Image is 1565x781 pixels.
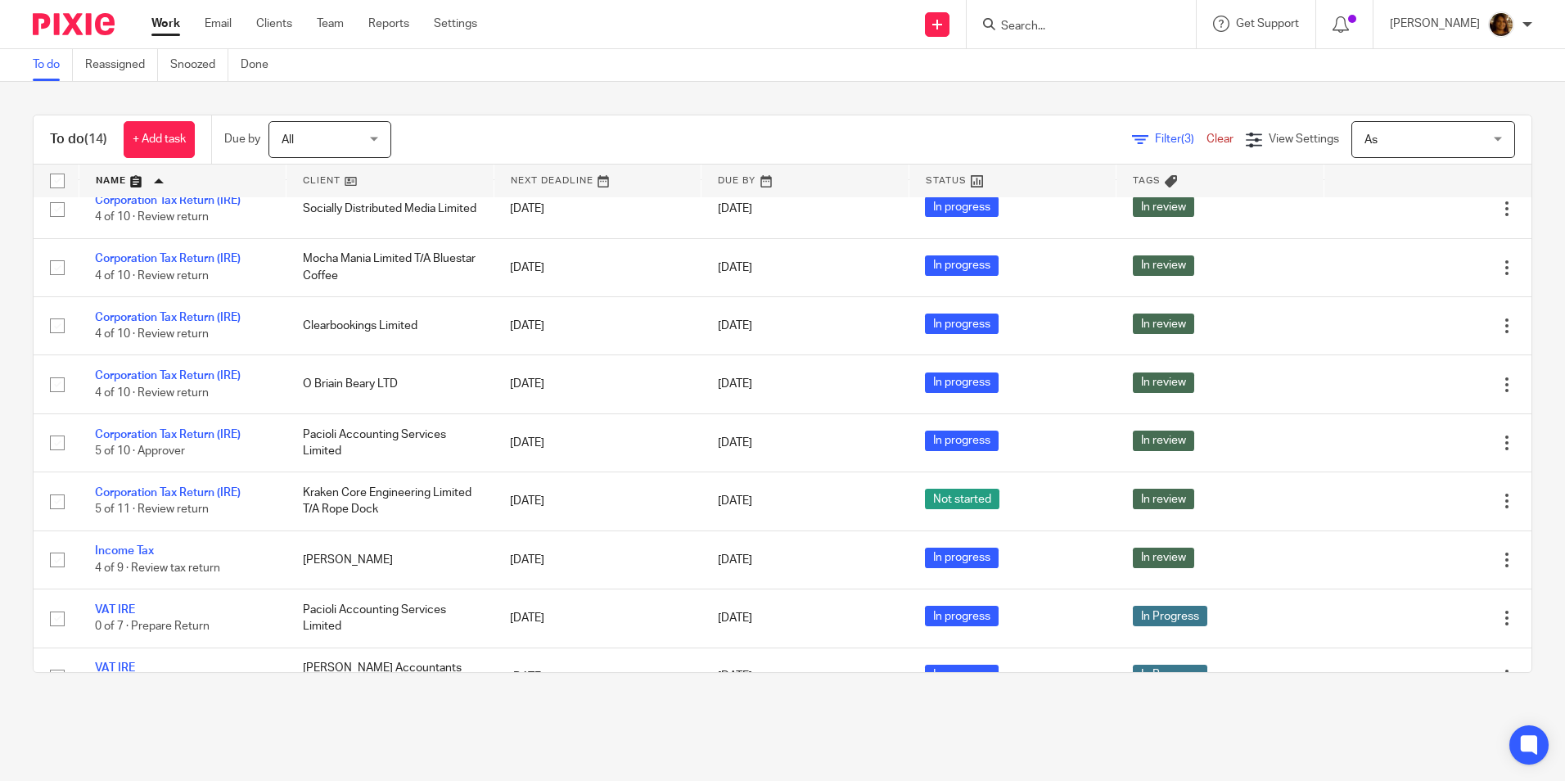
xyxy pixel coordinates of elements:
span: In progress [925,372,999,393]
td: Socially Distributed Media Limited [286,180,494,238]
span: [DATE] [718,203,752,214]
span: In progress [925,606,999,626]
span: In review [1133,548,1194,568]
td: [DATE] [494,472,701,530]
span: [DATE] [718,554,752,566]
span: [DATE] [718,612,752,624]
a: Corporation Tax Return (IRE) [95,195,241,206]
td: [PERSON_NAME] [286,530,494,589]
p: Due by [224,131,260,147]
span: In review [1133,372,1194,393]
td: [DATE] [494,413,701,472]
a: Clear [1206,133,1234,145]
span: In review [1133,255,1194,276]
td: Kraken Core Engineering Limited T/A Rope Dock [286,472,494,530]
span: Filter [1155,133,1206,145]
p: [PERSON_NAME] [1390,16,1480,32]
td: [DATE] [494,355,701,413]
a: Corporation Tax Return (IRE) [95,370,241,381]
a: + Add task [124,121,195,158]
a: VAT IRE [95,604,135,616]
span: (3) [1181,133,1194,145]
span: In review [1133,314,1194,334]
span: [DATE] [718,262,752,273]
span: 0 of 7 · Prepare Return [95,621,210,632]
img: Arvinder.jpeg [1488,11,1514,38]
a: VAT IRE [95,662,135,674]
span: Get Support [1236,18,1299,29]
span: 4 of 10 · Review return [95,387,209,399]
a: Email [205,16,232,32]
span: 4 of 10 · Review return [95,328,209,340]
span: In progress [925,314,999,334]
img: Pixie [33,13,115,35]
a: Corporation Tax Return (IRE) [95,253,241,264]
td: [DATE] [494,648,701,706]
td: Pacioli Accounting Services Limited [286,589,494,648]
span: In review [1133,196,1194,217]
span: 5 of 10 · Approver [95,445,185,457]
td: [DATE] [494,530,701,589]
span: In progress [925,548,999,568]
td: [DATE] [494,589,701,648]
a: Settings [434,16,477,32]
span: As [1364,134,1378,146]
span: In progress [925,431,999,451]
span: (14) [84,133,107,146]
td: O Briain Beary LTD [286,355,494,413]
td: [PERSON_NAME] Accountants Limited [286,648,494,706]
a: Reassigned [85,49,158,81]
span: In progress [925,255,999,276]
span: In Progress [1133,665,1207,685]
a: Corporation Tax Return (IRE) [95,487,241,499]
span: In progress [925,196,999,217]
span: Not started [925,489,999,509]
td: [DATE] [494,238,701,296]
span: [DATE] [718,379,752,390]
a: Income Tax [95,545,154,557]
span: 4 of 9 · Review tax return [95,562,220,574]
a: Reports [368,16,409,32]
span: [DATE] [718,495,752,507]
input: Search [999,20,1147,34]
span: [DATE] [718,320,752,332]
span: All [282,134,294,146]
td: [DATE] [494,297,701,355]
a: Clients [256,16,292,32]
span: [DATE] [718,671,752,683]
a: Done [241,49,281,81]
span: 4 of 10 · Review return [95,270,209,282]
a: To do [33,49,73,81]
td: Mocha Mania Limited T/A Bluestar Coffee [286,238,494,296]
span: 5 of 11 · Review return [95,504,209,516]
td: Pacioli Accounting Services Limited [286,413,494,472]
a: Team [317,16,344,32]
span: [DATE] [718,437,752,449]
td: Clearbookings Limited [286,297,494,355]
td: [DATE] [494,180,701,238]
span: In progress [925,665,999,685]
span: In Progress [1133,606,1207,626]
span: In review [1133,431,1194,451]
h1: To do [50,131,107,148]
a: Snoozed [170,49,228,81]
span: 4 of 10 · Review return [95,212,209,223]
span: View Settings [1269,133,1339,145]
a: Corporation Tax Return (IRE) [95,429,241,440]
a: Corporation Tax Return (IRE) [95,312,241,323]
span: Tags [1133,176,1161,185]
span: In review [1133,489,1194,509]
a: Work [151,16,180,32]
